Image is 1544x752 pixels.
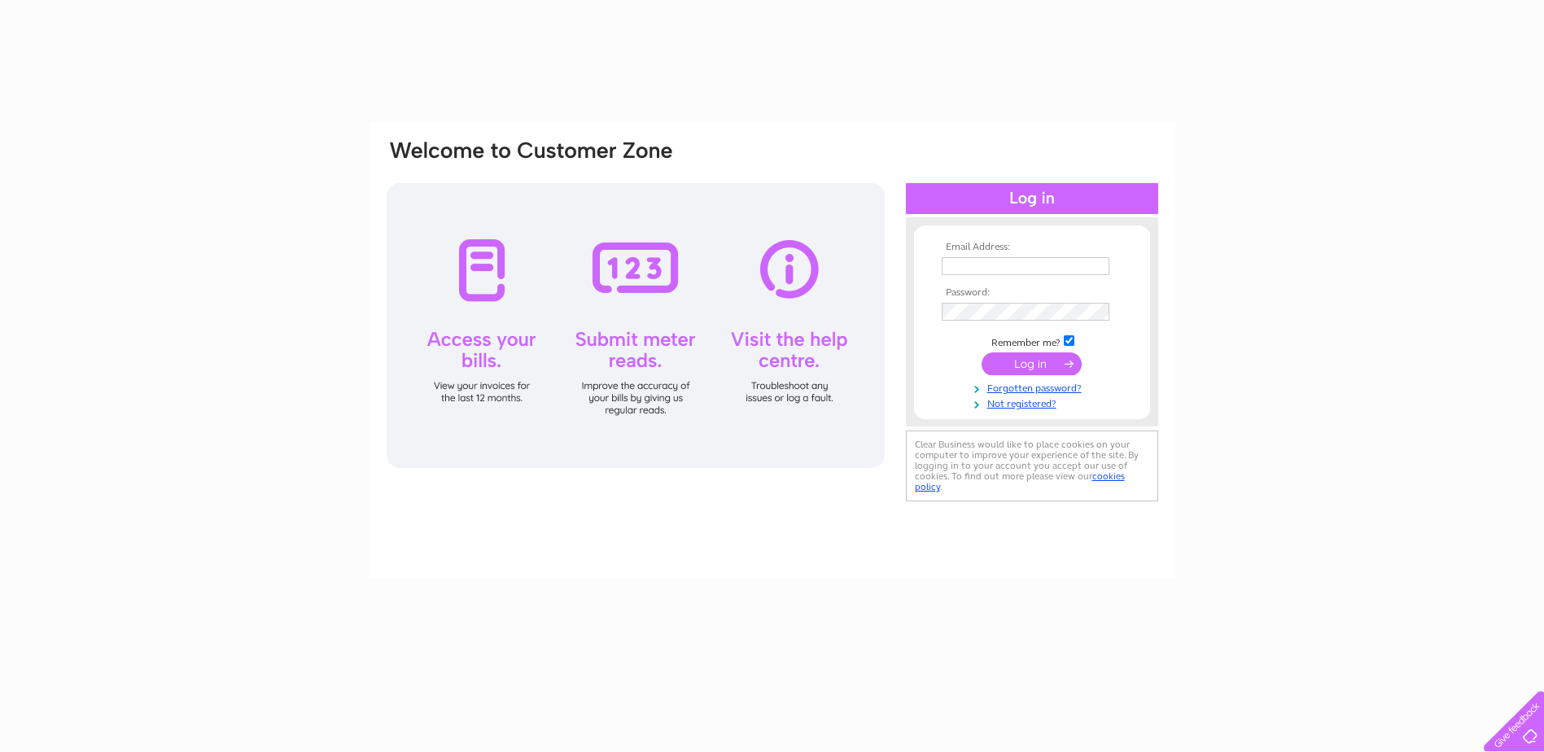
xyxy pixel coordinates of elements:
[906,431,1158,501] div: Clear Business would like to place cookies on your computer to improve your experience of the sit...
[938,333,1126,349] td: Remember me?
[942,395,1126,410] a: Not registered?
[942,379,1126,395] a: Forgotten password?
[938,242,1126,253] th: Email Address:
[938,287,1126,299] th: Password:
[915,470,1125,492] a: cookies policy
[982,352,1082,375] input: Submit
